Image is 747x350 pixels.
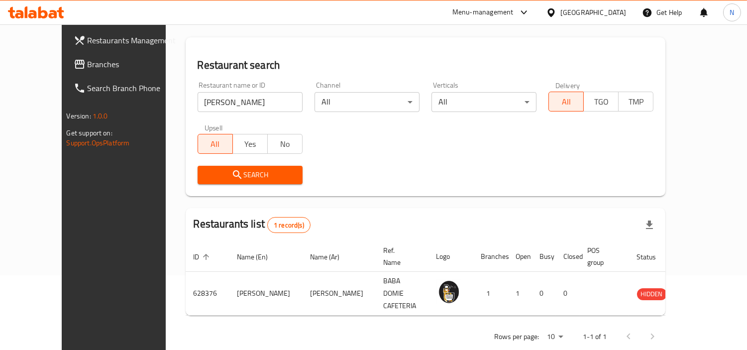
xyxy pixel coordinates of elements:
div: Export file [638,213,661,237]
button: TMP [618,92,653,112]
span: POS group [588,244,617,268]
span: Name (En) [237,251,281,263]
span: Search Branch Phone [88,82,179,94]
th: Busy [532,241,556,272]
span: Ref. Name [384,244,417,268]
table: enhanced table [186,241,716,316]
div: Menu-management [452,6,514,18]
label: Delivery [555,82,580,89]
td: [PERSON_NAME] [303,272,376,316]
button: Yes [232,134,268,154]
button: All [548,92,584,112]
div: All [431,92,536,112]
h2: Restaurants list [194,217,311,233]
td: 0 [532,272,556,316]
span: No [272,137,299,151]
button: Search [198,166,303,184]
span: TMP [623,95,649,109]
input: Search for restaurant name or ID.. [198,92,303,112]
label: Upsell [205,124,223,131]
td: 1 [473,272,508,316]
th: Logo [428,241,473,272]
a: Branches [66,52,187,76]
span: Version: [67,110,91,122]
span: Yes [237,137,264,151]
button: All [198,134,233,154]
a: Search Branch Phone [66,76,187,100]
th: Closed [556,241,580,272]
p: Rows per page: [494,331,539,343]
span: 1.0.0 [93,110,108,122]
div: [GEOGRAPHIC_DATA] [560,7,626,18]
td: 1 [508,272,532,316]
span: All [202,137,229,151]
a: Support.OpsPlatform [67,136,130,149]
div: Total records count [267,217,311,233]
div: Rows per page: [543,330,567,345]
span: TGO [588,95,615,109]
td: 628376 [186,272,229,316]
span: Branches [88,58,179,70]
span: Get support on: [67,126,112,139]
span: ID [194,251,213,263]
p: 1-1 of 1 [583,331,607,343]
img: Baba Domie [436,279,461,304]
h2: Restaurant search [198,58,654,73]
td: [PERSON_NAME] [229,272,303,316]
span: HIDDEN [637,288,667,300]
th: Branches [473,241,508,272]
span: Name (Ar) [311,251,353,263]
span: Restaurants Management [88,34,179,46]
td: 0 [556,272,580,316]
div: All [315,92,420,112]
span: N [730,7,734,18]
span: Status [637,251,669,263]
th: Open [508,241,532,272]
td: BABA DOMIE CAFETERIA [376,272,428,316]
span: Search [206,169,295,181]
button: No [267,134,303,154]
span: 1 record(s) [268,221,310,230]
button: TGO [583,92,619,112]
span: All [553,95,580,109]
a: Restaurants Management [66,28,187,52]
